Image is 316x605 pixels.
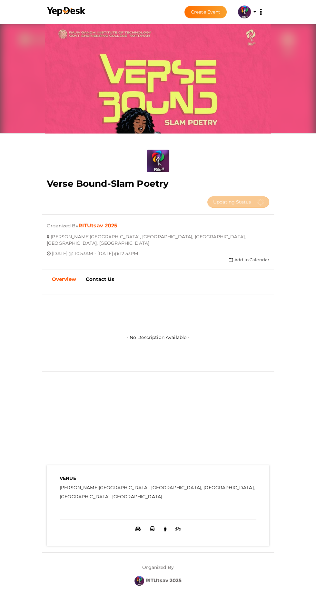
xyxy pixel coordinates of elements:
[47,218,78,229] span: Organized By
[127,301,190,342] label: - No Description Available -
[207,196,269,208] button: Updating Status
[45,21,271,134] img: XNHLQ3GQ_normal.jpeg
[60,483,256,501] label: [PERSON_NAME][GEOGRAPHIC_DATA], [GEOGRAPHIC_DATA], [GEOGRAPHIC_DATA], [GEOGRAPHIC_DATA], [GEOGRAP...
[86,276,114,282] b: Contact Us
[47,229,246,246] span: [PERSON_NAME][GEOGRAPHIC_DATA], [GEOGRAPHIC_DATA], [GEOGRAPHIC_DATA], [GEOGRAPHIC_DATA], [GEOGRAP...
[47,271,81,287] a: Overview
[60,475,76,481] b: VENUE
[213,199,251,205] span: Updating Status
[134,576,144,586] img: 5BK8ZL5P_small.png
[184,6,227,18] button: Create Event
[229,257,269,262] a: Add to Calendar
[81,271,119,287] a: Contact Us
[52,246,138,256] span: [DATE] @ 10:53AM - [DATE] @ 12:53PM
[142,559,174,570] label: Organized By
[47,178,169,189] b: Verse Bound-Slam Poetry
[78,223,118,229] a: RITUtsav 2025
[52,276,76,282] b: Overview
[145,577,182,583] b: RITUtsav 2025
[238,5,251,18] img: 5BK8ZL5P_small.png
